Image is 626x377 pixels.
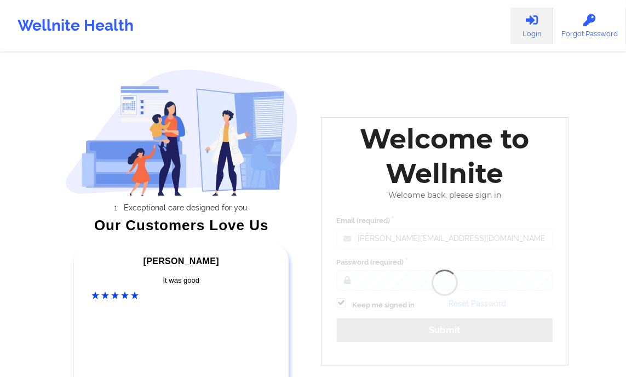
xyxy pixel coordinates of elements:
a: Forgot Password [553,8,626,44]
div: Welcome to Wellnite [329,122,561,191]
div: Welcome back, please sign in [329,191,561,200]
span: [PERSON_NAME] [143,256,219,266]
div: It was good [92,275,271,286]
div: Our Customers Love Us [65,220,298,231]
li: Exceptional care designed for you. [75,203,298,212]
img: wellnite-auth-hero_200.c722682e.png [65,69,298,196]
a: Login [510,8,553,44]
